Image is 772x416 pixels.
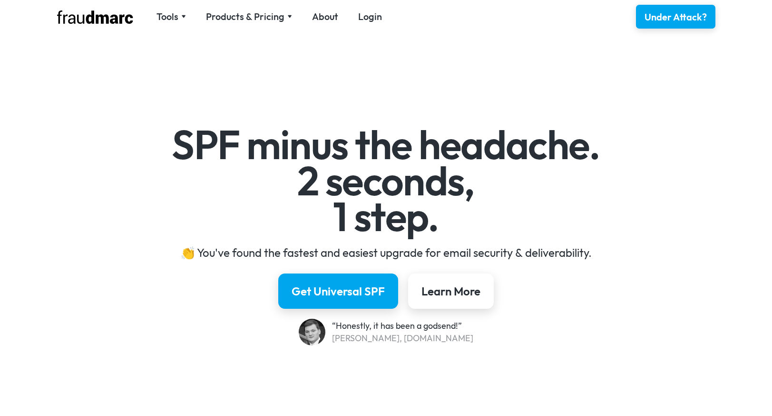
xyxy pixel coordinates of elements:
[110,127,662,235] h1: SPF minus the headache. 2 seconds, 1 step.
[332,320,473,332] div: “Honestly, it has been a godsend!”
[206,10,284,23] div: Products & Pricing
[312,10,338,23] a: About
[206,10,292,23] div: Products & Pricing
[278,274,398,309] a: Get Universal SPF
[408,274,494,309] a: Learn More
[110,245,662,260] div: 👏 You've found the fastest and easiest upgrade for email security & deliverability.
[156,10,186,23] div: Tools
[636,5,715,29] a: Under Attack?
[332,332,473,345] div: [PERSON_NAME], [DOMAIN_NAME]
[292,284,385,299] div: Get Universal SPF
[358,10,382,23] a: Login
[156,10,178,23] div: Tools
[421,284,480,299] div: Learn More
[645,10,707,24] div: Under Attack?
